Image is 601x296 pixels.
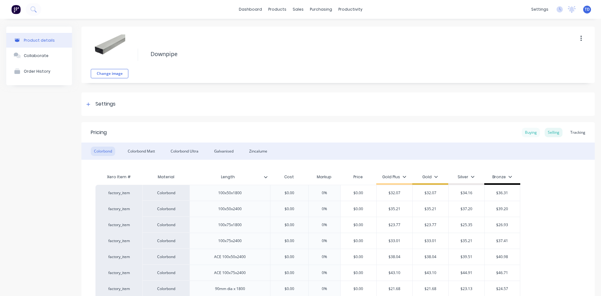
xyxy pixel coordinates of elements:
div: settings [528,5,552,14]
button: Collaborate [6,48,72,63]
div: Colorbond [142,249,189,265]
div: $0.00 [341,201,376,217]
div: $35.21 [377,201,412,217]
div: factory_itemColorbond100x75x2400$0.000%$0.00$33.01$33.01$35.21$37.41 [95,233,520,249]
div: Zincalume [246,147,270,156]
div: $46.71 [485,265,520,281]
div: factory_item [102,270,136,276]
div: fileChange image [91,31,128,78]
div: $26.93 [485,217,520,233]
button: Order History [6,63,72,79]
div: $0.00 [270,185,308,201]
div: factory_item [102,238,136,244]
div: Silver [458,174,475,180]
div: Order History [24,69,50,74]
div: $44.91 [449,265,484,281]
div: factory_itemColorbondACE 100x75x2400$0.000%$0.00$43.10$43.10$44.91$46.71 [95,265,520,281]
div: Colorbond Ultra [167,147,202,156]
div: 0% [309,249,340,265]
div: $38.04 [413,249,448,265]
div: 0% [309,201,340,217]
div: factory_item [102,254,136,260]
div: Colorbond [142,217,189,233]
div: $0.00 [341,249,376,265]
div: purchasing [307,5,335,14]
div: $35.21 [449,233,484,249]
div: $33.01 [413,233,448,249]
div: 100x50x1800 [213,189,247,197]
div: factory_item [102,206,136,212]
span: TD [585,7,590,12]
div: Colorbond [91,147,115,156]
img: file [94,34,125,66]
div: ACE 100x75x2400 [209,269,251,277]
div: productivity [335,5,366,14]
div: Gold Plus [382,174,406,180]
div: factory_item [102,190,136,196]
a: dashboard [236,5,265,14]
div: Material [142,171,189,183]
div: 100x75x2400 [213,237,247,245]
div: $23.77 [413,217,448,233]
div: $39.51 [449,249,484,265]
div: 0% [309,217,340,233]
div: $37.41 [485,233,520,249]
div: $23.77 [377,217,412,233]
div: factory_itemColorbond100x50x1800$0.000%$0.00$32.07$32.07$34.16$36.31 [95,185,520,201]
div: $43.10 [377,265,412,281]
div: $33.01 [377,233,412,249]
div: 100x50x2400 [213,205,247,213]
div: Buying [522,128,540,137]
div: sales [290,5,307,14]
div: Colorbond Matt [125,147,158,156]
button: Product details [6,33,72,48]
div: $43.10 [413,265,448,281]
div: Pricing [91,129,107,136]
div: Colorbond [142,201,189,217]
div: factory_itemColorbondACE 100x50x2400$0.000%$0.00$38.04$38.04$39.51$40.98 [95,249,520,265]
div: factory_item [102,286,136,292]
div: Tracking [567,128,588,137]
div: Colorbond [142,185,189,201]
div: $0.00 [341,233,376,249]
div: Gold [422,174,438,180]
button: Change image [91,69,128,78]
div: $0.00 [270,201,308,217]
div: ACE 100x50x2400 [209,253,251,261]
div: Product details [24,38,55,43]
div: $0.00 [341,217,376,233]
div: $0.00 [341,265,376,281]
div: Xero Item # [95,171,142,183]
div: 0% [309,233,340,249]
div: $39.20 [485,201,520,217]
div: $38.04 [377,249,412,265]
div: Colorbond [142,265,189,281]
div: $40.98 [485,249,520,265]
div: $36.31 [485,185,520,201]
div: $0.00 [270,249,308,265]
div: factory_itemColorbond100x50x2400$0.000%$0.00$35.21$35.21$37.20$39.20 [95,201,520,217]
div: Galvanised [211,147,237,156]
div: Collaborate [24,53,49,58]
div: Colorbond [142,233,189,249]
div: products [265,5,290,14]
div: $0.00 [270,265,308,281]
div: Markup [308,171,340,183]
div: 0% [309,185,340,201]
div: factory_itemColorbond100x75x1800$0.000%$0.00$23.77$23.77$25.35$26.93 [95,217,520,233]
div: 0% [309,265,340,281]
div: Length [189,171,270,183]
div: $35.21 [413,201,448,217]
div: 100x75x1800 [213,221,247,229]
div: Cost [270,171,308,183]
div: $0.00 [270,233,308,249]
div: $34.16 [449,185,484,201]
div: Length [189,169,266,185]
div: $37.20 [449,201,484,217]
div: $25.35 [449,217,484,233]
div: $0.00 [341,185,376,201]
div: Price [340,171,376,183]
div: Selling [545,128,562,137]
div: Settings [95,100,116,108]
textarea: Downpipe [147,47,543,61]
